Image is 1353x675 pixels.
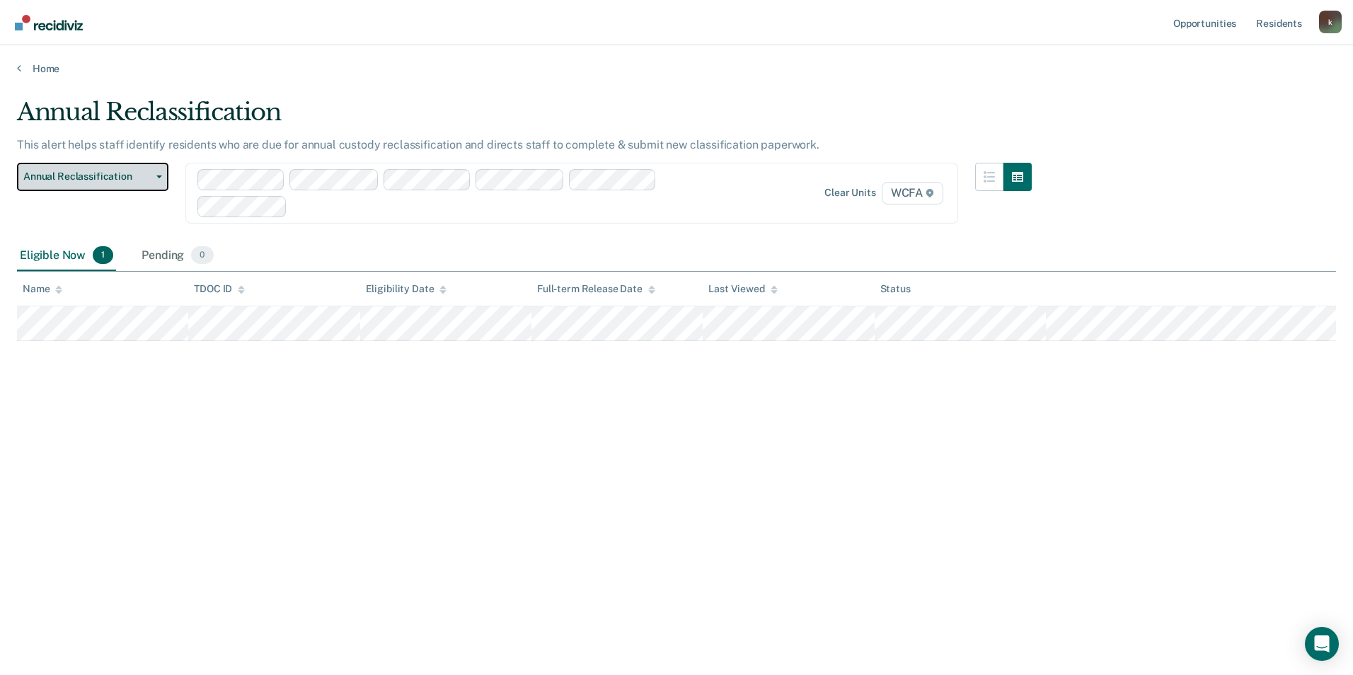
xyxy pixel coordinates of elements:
div: Last Viewed [708,283,777,295]
span: Annual Reclassification [23,171,151,183]
div: Clear units [824,187,876,199]
div: Annual Reclassification [17,98,1032,138]
img: Recidiviz [15,15,83,30]
div: Eligibility Date [366,283,447,295]
div: Status [880,283,911,295]
button: Profile dropdown button [1319,11,1342,33]
p: This alert helps staff identify residents who are due for annual custody reclassification and dir... [17,138,819,151]
div: TDOC ID [194,283,245,295]
div: Open Intercom Messenger [1305,627,1339,661]
span: 0 [191,246,213,265]
span: 1 [93,246,113,265]
div: Pending0 [139,241,216,272]
div: k [1319,11,1342,33]
span: WCFA [882,182,943,204]
div: Name [23,283,62,295]
a: Home [17,62,1336,75]
div: Full-term Release Date [537,283,655,295]
div: Eligible Now1 [17,241,116,272]
button: Annual Reclassification [17,163,168,191]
